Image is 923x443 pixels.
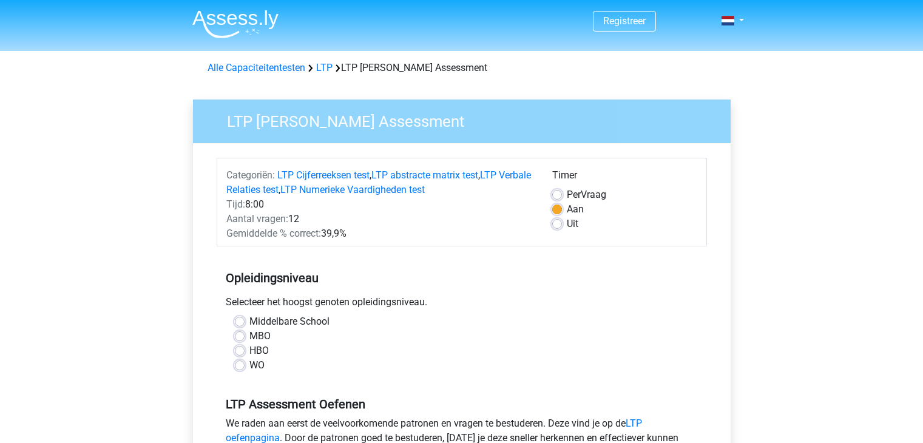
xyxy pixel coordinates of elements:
span: Categoriën: [226,169,275,181]
div: , , , [217,168,543,197]
label: Uit [567,217,578,231]
a: LTP abstracte matrix test [371,169,478,181]
h3: LTP [PERSON_NAME] Assessment [212,107,722,131]
div: LTP [PERSON_NAME] Assessment [203,61,721,75]
div: Selecteer het hoogst genoten opleidingsniveau. [217,295,707,314]
a: Registreer [603,15,646,27]
label: HBO [249,343,269,358]
a: LTP Cijferreeksen test [277,169,370,181]
label: Aan [567,202,584,217]
div: Timer [552,168,697,188]
span: Per [567,189,581,200]
span: Tijd: [226,198,245,210]
a: LTP [316,62,333,73]
label: Vraag [567,188,606,202]
div: 39,9% [217,226,543,241]
label: MBO [249,329,271,343]
label: WO [249,358,265,373]
label: Middelbare School [249,314,330,329]
a: Alle Capaciteitentesten [208,62,305,73]
h5: LTP Assessment Oefenen [226,397,698,411]
div: 12 [217,212,543,226]
h5: Opleidingsniveau [226,266,698,290]
span: Aantal vragen: [226,213,288,225]
div: 8:00 [217,197,543,212]
img: Assessly [192,10,279,38]
span: Gemiddelde % correct: [226,228,321,239]
a: LTP Numerieke Vaardigheden test [280,184,425,195]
